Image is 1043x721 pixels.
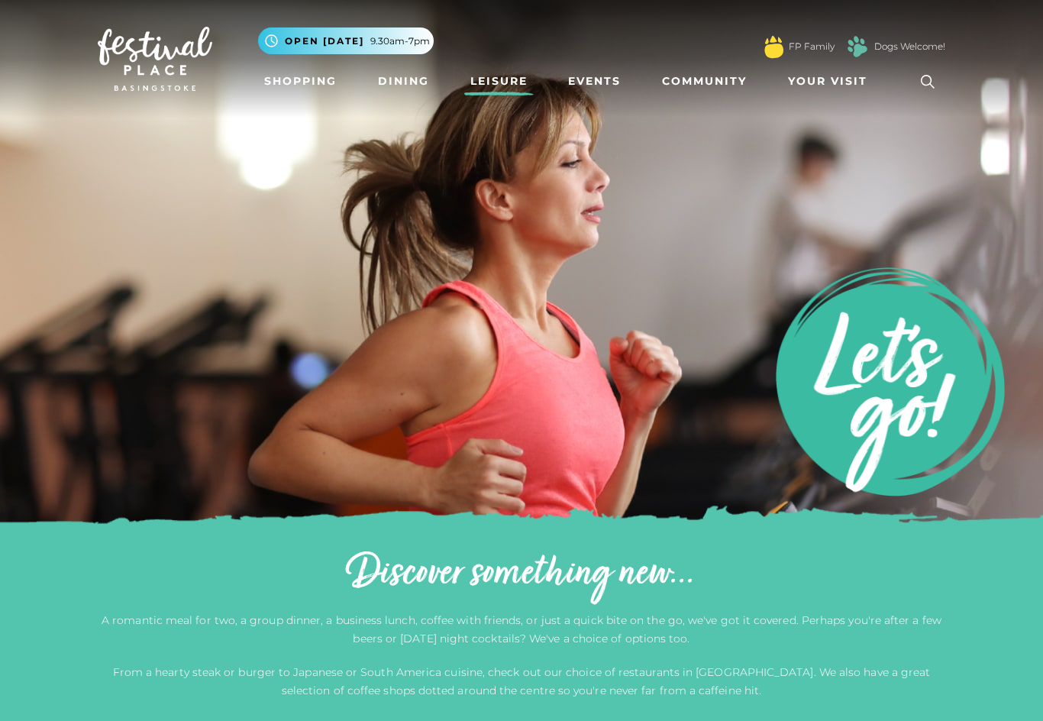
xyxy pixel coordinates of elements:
a: Shopping [258,67,343,95]
h2: Discover something new... [98,550,945,599]
span: Open [DATE] [285,34,364,48]
a: Events [562,67,627,95]
p: From a hearty steak or burger to Japanese or South America cuisine, check out our choice of resta... [98,663,945,700]
a: FP Family [789,40,835,53]
a: Dogs Welcome! [874,40,945,53]
button: Open [DATE] 9.30am-7pm [258,27,434,54]
p: A romantic meal for two, a group dinner, a business lunch, coffee with friends, or just a quick b... [98,611,945,648]
span: 9.30am-7pm [370,34,430,48]
a: Leisure [464,67,534,95]
span: Your Visit [788,73,867,89]
a: Your Visit [782,67,881,95]
img: Festival Place Logo [98,27,212,91]
a: Dining [372,67,435,95]
a: Community [656,67,753,95]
